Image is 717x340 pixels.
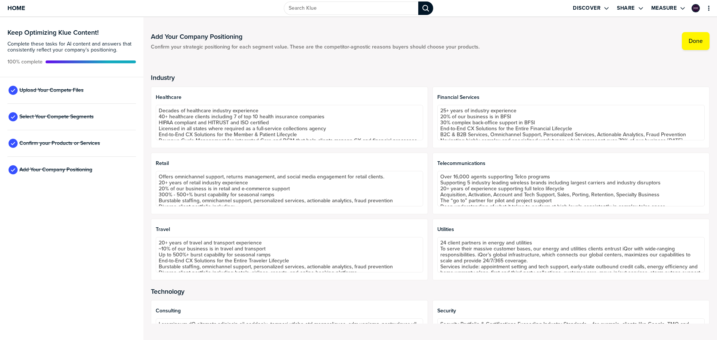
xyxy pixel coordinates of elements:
[437,94,705,100] span: Financial Services
[692,4,700,12] div: Holly Hanak-Weaver
[156,94,423,100] span: Healthcare
[19,114,94,120] span: Select Your Compete Segments
[437,227,705,233] span: utilities
[156,237,423,272] textarea: 20+ years of travel and transport experience ~10% of our business is in travel and transport Up t...
[151,74,710,81] h2: Industry
[156,105,423,140] textarea: Decades of healthcare industry experience 40+ healthcare clients including 7 of top 10 health ins...
[437,237,705,272] textarea: 24 client partners in energy and utilities To serve their massive customer bases, our energy and ...
[437,160,705,166] span: Telecommunications
[437,171,705,206] textarea: Over 16,000 agents supporting Telco programs Supporting 5 industry leading wireless brands includ...
[19,140,100,146] span: Confirm your Products or Services
[151,288,710,295] h2: Technology
[7,5,25,11] span: Home
[7,41,136,53] span: Complete these tasks for AI content and answers that consistently reflect your company’s position...
[682,32,710,50] button: Done
[284,1,418,15] input: Search Klue
[418,1,433,15] div: Search Klue
[617,5,635,12] label: Share
[437,105,705,140] textarea: 25+ years of industry experience 20% of our business is in BFSI 30% complex back-office support i...
[7,29,136,36] h3: Keep Optimizing Klue Content!
[7,59,43,65] span: Active
[19,87,84,93] span: Upload Your Compete Files
[651,5,677,12] label: Measure
[156,171,423,206] textarea: Offers omnichannel support, returns management, and social media engagement for retail clients. 2...
[437,308,705,314] span: Security
[156,160,423,166] span: Retail
[156,227,423,233] span: travel
[156,308,423,314] span: consulting
[573,5,600,12] label: Discover
[151,44,479,50] span: Confirm your strategic positioning for each segment value. These are the competitor-agnostic reas...
[19,167,92,173] span: Add Your Company Positioning
[689,37,703,45] label: Done
[692,5,699,12] img: 18a3b2b16f2a4ab4654608922eaf97b7-sml.png
[151,32,479,41] h1: Add Your Company Positioning
[691,3,701,13] a: Edit Profile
